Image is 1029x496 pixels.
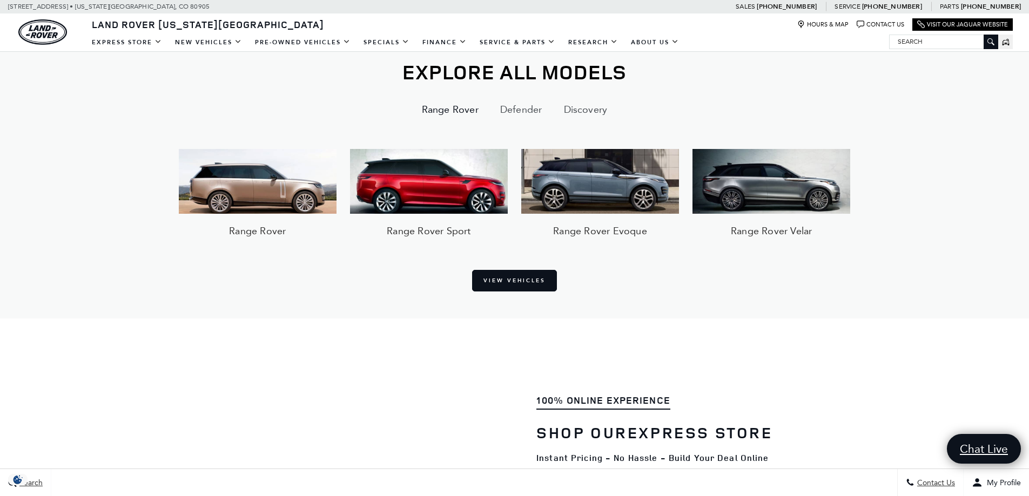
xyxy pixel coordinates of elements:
[954,441,1013,456] span: Chat Live
[85,18,331,31] a: Land Rover [US_STATE][GEOGRAPHIC_DATA]
[5,474,30,485] section: Click to Open Cookie Consent Modal
[357,33,416,52] a: Specials
[350,149,508,214] img: Range
[18,19,67,45] img: Land Rover
[692,149,850,243] a: Range Rover Velar
[914,478,955,487] span: Contact Us
[562,33,624,52] a: Research
[624,33,685,52] a: About Us
[411,97,489,123] button: Range Rover
[18,19,67,45] a: land-rover
[248,33,357,52] a: Pre-Owned Vehicles
[917,21,1008,29] a: Visit Our Jaguar Website
[731,225,812,237] h3: Range Rover Velar
[8,3,210,10] a: [STREET_ADDRESS] • [US_STATE][GEOGRAPHIC_DATA], CO 80905
[797,21,849,29] a: Hours & Map
[964,469,1029,496] button: Open user profile menu
[947,434,1021,464] a: Chat Live
[416,33,473,52] a: Finance
[862,2,922,11] a: [PHONE_NUMBER]
[387,225,470,237] h3: Range Rover Sport
[473,33,562,52] a: Service & Parts
[489,97,553,123] button: Defender
[536,419,882,446] div: Shop Our Express Store
[85,33,169,52] a: EXPRESS STORE
[553,225,647,237] h3: Range Rover Evoque
[92,18,324,31] span: Land Rover [US_STATE][GEOGRAPHIC_DATA]
[890,35,998,48] input: Search
[692,149,850,214] img: Range
[736,3,755,10] span: Sales
[5,474,30,485] img: Opt-Out Icon
[983,478,1021,487] span: My Profile
[521,149,679,214] img: Range
[940,3,959,10] span: Parts
[835,3,860,10] span: Service
[857,21,904,29] a: Contact Us
[85,33,685,52] nav: Main Navigation
[350,149,508,243] a: Range Rover Sport
[961,2,1021,11] a: [PHONE_NUMBER]
[536,394,670,410] div: 100% ONLINE EXPERIENCE
[553,97,618,123] button: Discovery
[169,33,248,52] a: New Vehicles
[757,2,817,11] a: [PHONE_NUMBER]
[172,60,858,83] h2: Explore All Models
[472,270,557,291] a: View Vehicles
[179,149,337,214] img: Range
[229,225,286,237] h3: Range Rover
[521,149,679,243] a: Range Rover Evoque
[536,449,882,467] div: Instant Pricing - No Hassle - Build Your Deal Online
[179,149,337,243] a: Range Rover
